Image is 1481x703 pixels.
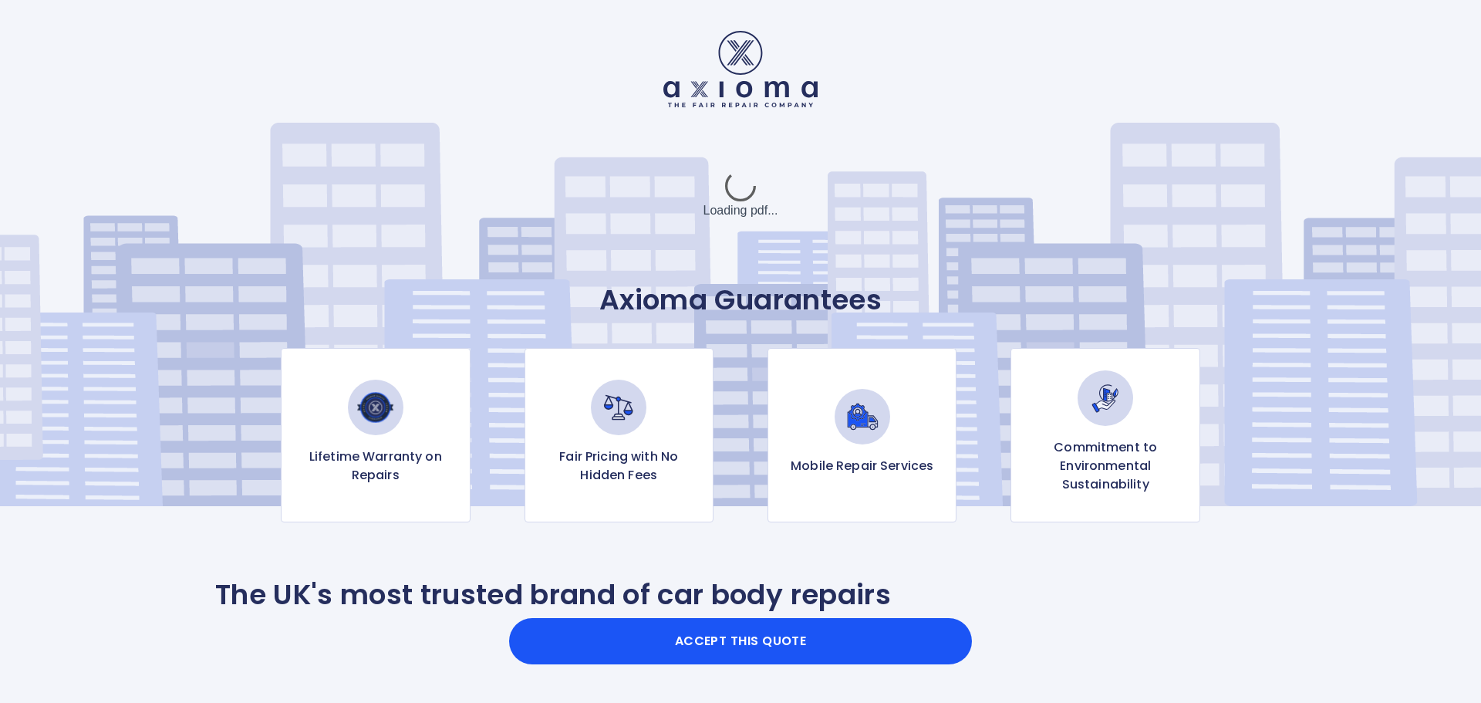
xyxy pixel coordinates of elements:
[663,31,818,107] img: Logo
[625,157,856,234] div: Loading pdf...
[1024,438,1186,494] p: Commitment to Environmental Sustainability
[835,389,890,444] img: Mobile Repair Services
[294,448,457,485] p: Lifetime Warranty on Repairs
[215,578,891,612] p: The UK's most trusted brand of car body repairs
[791,457,933,475] p: Mobile Repair Services
[509,618,972,664] button: Accept this Quote
[538,448,700,485] p: Fair Pricing with No Hidden Fees
[591,380,646,435] img: Fair Pricing with No Hidden Fees
[1078,370,1133,426] img: Commitment to Environmental Sustainability
[348,380,403,435] img: Lifetime Warranty on Repairs
[215,283,1266,317] p: Axioma Guarantees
